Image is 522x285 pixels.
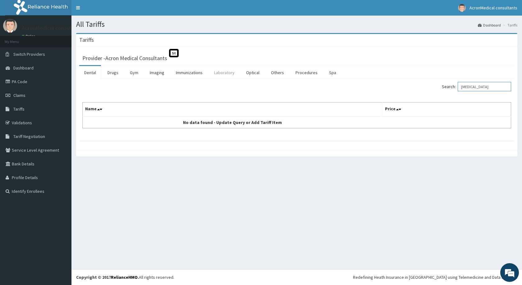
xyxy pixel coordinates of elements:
[145,66,169,79] a: Imaging
[36,78,86,141] span: We're online!
[76,274,139,280] strong: Copyright © 2017 .
[13,134,45,139] span: Tariff Negotiation
[458,82,511,91] input: Search:
[13,51,45,57] span: Switch Providers
[111,274,138,280] a: RelianceHMO
[102,3,117,18] div: Minimize live chat window
[32,35,104,43] div: Chat with us now
[241,66,264,79] a: Optical
[83,102,382,117] th: Name
[478,22,501,28] a: Dashboard
[76,20,517,28] h1: All Tariffs
[266,66,289,79] a: Others
[11,31,25,47] img: d_794563401_company_1708531726252_794563401
[458,4,466,12] img: User Image
[22,25,85,31] p: AcronMedical consultants
[501,22,517,28] li: Tariffs
[3,19,17,33] img: User Image
[209,66,240,79] a: Laboratory
[22,34,37,38] a: Online
[103,66,123,79] a: Drugs
[71,269,522,285] footer: All rights reserved.
[324,66,341,79] a: Spa
[3,170,118,192] textarea: Type your message and hit 'Enter'
[79,37,94,43] h3: Tariffs
[382,102,511,117] th: Price
[353,274,517,280] div: Redefining Heath Insurance in [GEOGRAPHIC_DATA] using Telemedicine and Data Science!
[291,66,323,79] a: Procedures
[82,55,167,61] h3: Provider - Acron Medical Consultants
[13,93,25,98] span: Claims
[469,5,517,11] span: AcronMedical consultants
[79,66,101,79] a: Dental
[171,66,208,79] a: Immunizations
[13,106,25,112] span: Tariffs
[13,65,34,71] span: Dashboard
[83,116,382,128] td: No data found - Update Query or Add Tariff Item
[125,66,143,79] a: Gym
[442,82,511,91] label: Search:
[169,49,179,57] span: St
